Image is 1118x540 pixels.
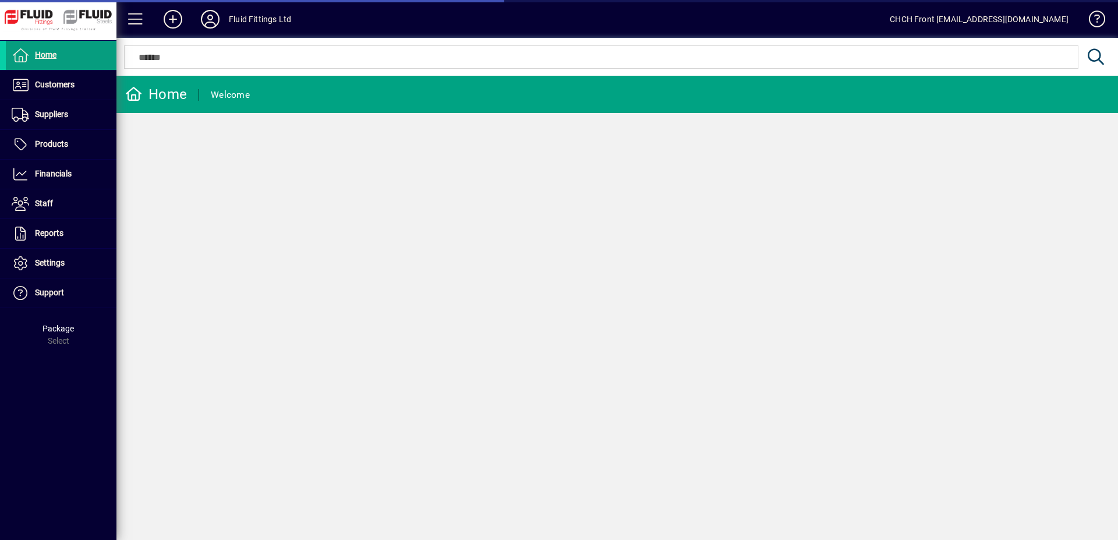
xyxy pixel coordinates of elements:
a: Customers [6,70,116,100]
button: Profile [192,9,229,30]
a: Knowledge Base [1080,2,1103,40]
button: Add [154,9,192,30]
span: Settings [35,258,65,267]
span: Reports [35,228,63,238]
a: Reports [6,219,116,248]
a: Suppliers [6,100,116,129]
span: Financials [35,169,72,178]
span: Staff [35,199,53,208]
a: Staff [6,189,116,218]
a: Financials [6,160,116,189]
a: Products [6,130,116,159]
div: CHCH Front [EMAIL_ADDRESS][DOMAIN_NAME] [890,10,1069,29]
div: Fluid Fittings Ltd [229,10,291,29]
span: Customers [35,80,75,89]
span: Products [35,139,68,149]
div: Home [125,85,187,104]
span: Home [35,50,56,59]
span: Package [43,324,74,333]
div: Welcome [211,86,250,104]
a: Support [6,278,116,308]
span: Suppliers [35,110,68,119]
span: Support [35,288,64,297]
a: Settings [6,249,116,278]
